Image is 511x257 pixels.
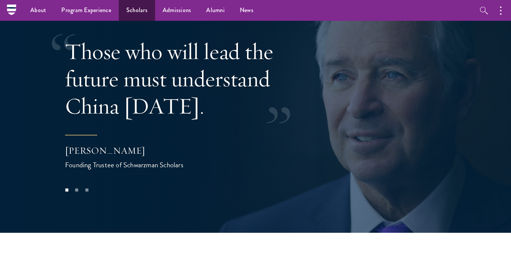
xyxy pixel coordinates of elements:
[62,185,71,195] button: 1 of 3
[72,185,82,195] button: 2 of 3
[65,144,216,157] div: [PERSON_NAME]
[82,185,92,195] button: 3 of 3
[65,159,216,170] div: Founding Trustee of Schwarzman Scholars
[65,38,311,120] p: Those who will lead the future must understand China [DATE].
